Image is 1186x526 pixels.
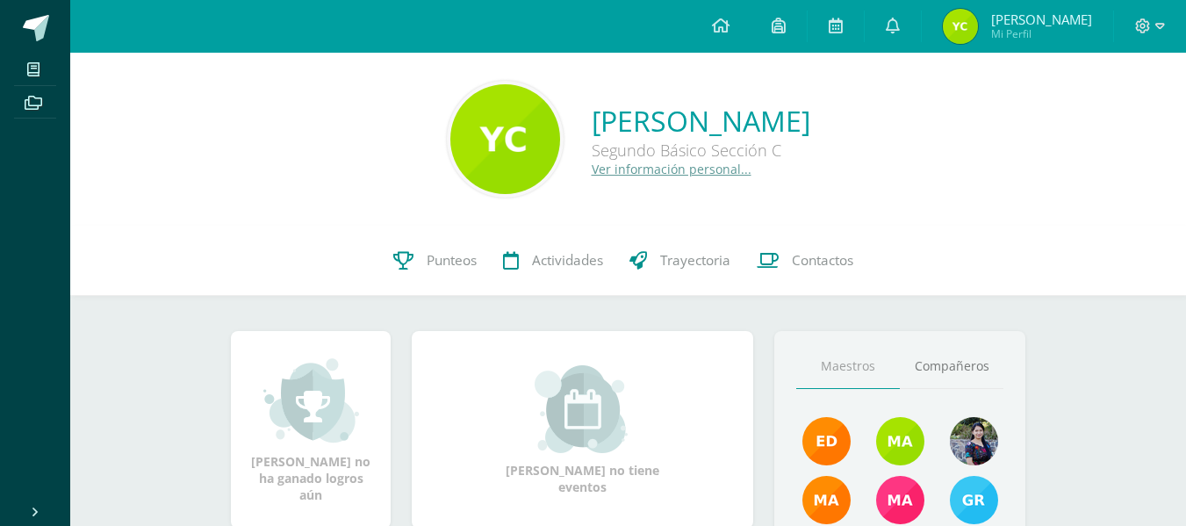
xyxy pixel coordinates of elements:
a: Actividades [490,226,616,296]
img: 560278503d4ca08c21e9c7cd40ba0529.png [802,476,851,524]
a: [PERSON_NAME] [592,102,810,140]
img: f40e456500941b1b33f0807dd74ea5cf.png [802,417,851,465]
div: Segundo Básico Sección C [592,140,810,161]
a: Ver información personal... [592,161,751,177]
img: 22c2db1d82643ebbb612248ac4ca281d.png [876,417,924,465]
a: Trayectoria [616,226,744,296]
span: Contactos [792,251,853,270]
span: Actividades [532,251,603,270]
a: Contactos [744,226,866,296]
img: 9b17679b4520195df407efdfd7b84603.png [950,417,998,465]
a: Compañeros [900,344,1003,389]
span: [PERSON_NAME] [991,11,1092,28]
span: Punteos [427,251,477,270]
span: Trayectoria [660,251,730,270]
a: Maestros [796,344,900,389]
span: Mi Perfil [991,26,1092,41]
img: event_small.png [535,365,630,453]
img: ec90e7d5ce5aa136e9a519bb86e332db.png [450,84,560,194]
img: b7ce7144501556953be3fc0a459761b8.png [950,476,998,524]
div: [PERSON_NAME] no ha ganado logros aún [248,357,373,503]
img: 894823770986b61cbb7d011c5427bd87.png [943,9,978,44]
div: [PERSON_NAME] no tiene eventos [495,365,671,495]
img: achievement_small.png [263,357,359,444]
img: 7766054b1332a6085c7723d22614d631.png [876,476,924,524]
a: Punteos [380,226,490,296]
